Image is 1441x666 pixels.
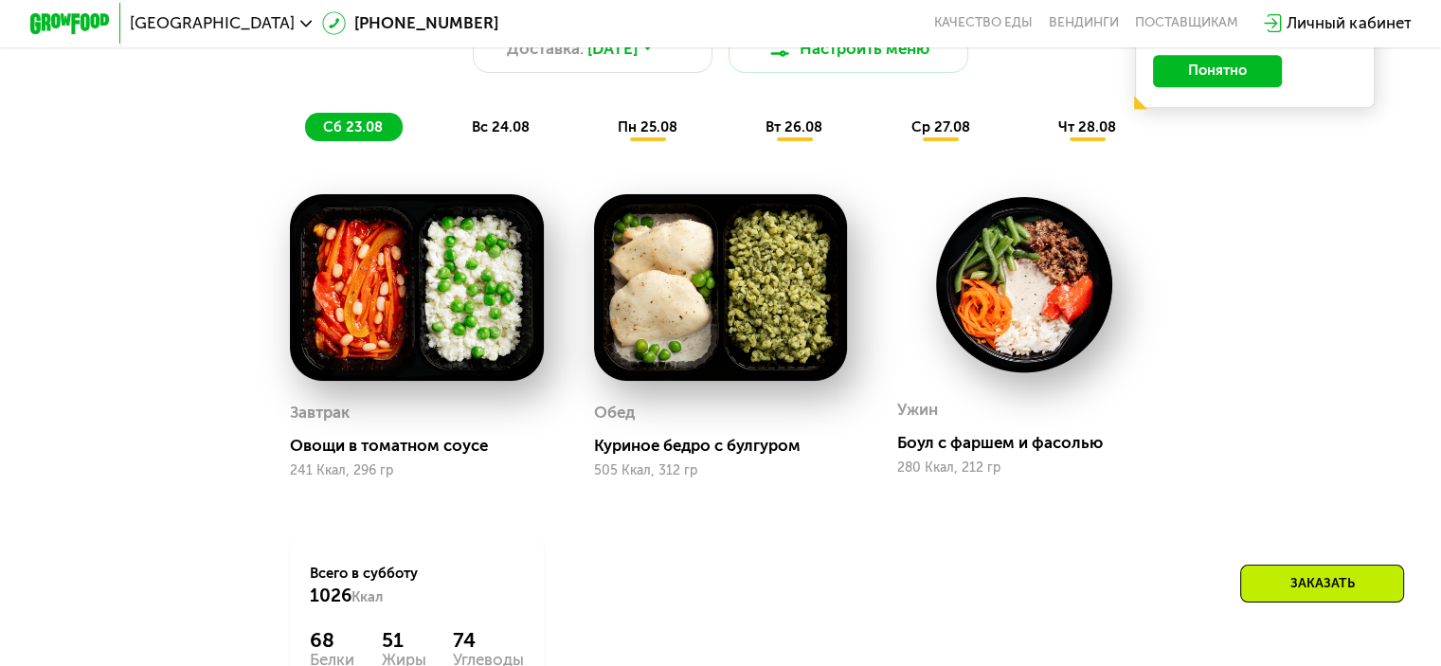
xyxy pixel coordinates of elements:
span: Доставка: [507,37,584,61]
div: Куриное бедро с булгуром [594,436,863,456]
span: 1026 [310,585,351,606]
span: ср 27.08 [910,118,969,135]
div: Овощи в томатном соусе [290,436,559,456]
div: Боул с фаршем и фасолью [897,433,1166,453]
div: поставщикам [1135,15,1238,31]
span: сб 23.08 [323,118,383,135]
div: 505 Ккал, 312 гр [594,463,848,478]
span: чт 28.08 [1058,118,1116,135]
div: 280 Ккал, 212 гр [897,460,1151,476]
button: Понятно [1153,55,1282,87]
span: [GEOGRAPHIC_DATA] [130,15,295,31]
div: Заказать [1240,565,1404,603]
button: Настроить меню [729,25,969,73]
a: Качество еды [934,15,1033,31]
div: Завтрак [290,398,350,428]
a: [PHONE_NUMBER] [322,11,498,35]
div: 241 Ккал, 296 гр [290,463,544,478]
span: пн 25.08 [618,118,677,135]
span: вс 24.08 [471,118,529,135]
div: 68 [310,628,354,652]
div: Личный кабинет [1287,11,1411,35]
div: 74 [453,628,524,652]
div: Обед [594,398,635,428]
span: [DATE] [587,37,638,61]
div: 51 [382,628,426,652]
span: Ккал [351,588,383,605]
div: Ужин [897,395,938,425]
div: Всего в субботу [310,564,523,607]
a: Вендинги [1049,15,1119,31]
span: вт 26.08 [766,118,822,135]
